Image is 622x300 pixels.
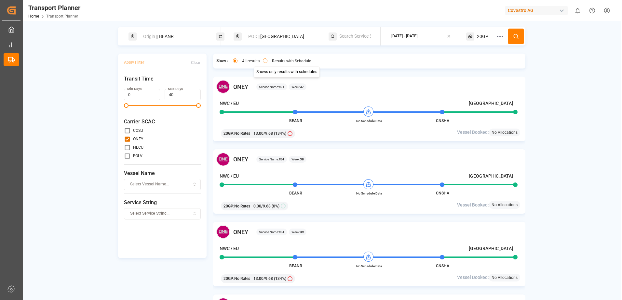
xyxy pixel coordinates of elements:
span: Transit Time [124,75,201,83]
span: Week: [291,230,304,234]
span: 13.00 / 9.68 [253,276,273,281]
span: BEANR [289,264,302,268]
div: [GEOGRAPHIC_DATA] [244,31,315,43]
span: Carrier SCAC [124,118,201,126]
b: FE4 [279,230,284,234]
span: Maximum [196,103,201,108]
span: Week: [291,157,304,162]
span: 20GP : [223,276,234,281]
span: Minimum [124,103,128,108]
span: No Allocations [492,202,518,208]
span: ONEY [233,155,248,164]
button: Covestro AG [505,4,570,17]
span: CNSHA [436,119,449,123]
span: Vessel Name [124,169,201,177]
button: [DATE] - [DATE] [385,30,458,43]
span: ONEY [233,82,248,91]
span: Week: [291,84,304,89]
div: Shows only results with schedules [254,67,320,78]
h4: [GEOGRAPHIC_DATA] [469,100,513,107]
label: ONEY [133,137,143,141]
label: Max Days [168,87,183,91]
span: Select Service String... [130,211,169,217]
span: ONEY [233,228,248,236]
b: 39 [300,230,304,234]
span: Vessel Booked: [457,274,489,281]
h4: NWC / EU [220,173,239,180]
span: No Rates [234,131,250,136]
span: No Allocations [492,275,518,281]
h4: NWC / EU [220,100,239,107]
img: Carrier [216,80,230,94]
span: (134%) [274,131,286,136]
span: No Schedule Data [351,264,387,269]
button: show 0 new notifications [570,3,585,18]
label: Results with Schedule [272,59,311,63]
span: No Rates [234,203,250,209]
span: Service String [124,199,201,206]
h4: NWC / EU [220,245,239,252]
label: Min Days [127,87,142,91]
span: No Schedule Data [351,191,387,196]
div: Clear [191,60,201,66]
button: Clear [191,57,201,68]
span: Origin || [143,34,158,39]
h4: [GEOGRAPHIC_DATA] [469,173,513,180]
b: 37 [300,85,304,89]
img: Carrier [216,153,230,166]
span: Service Name: [259,84,284,89]
b: FE4 [279,157,284,161]
div: Covestro AG [505,6,568,15]
h4: [GEOGRAPHIC_DATA] [469,245,513,252]
button: Help Center [585,3,600,18]
span: (0%) [272,203,279,209]
span: Service Name: [259,157,284,162]
span: 13.00 / 9.68 [253,131,273,136]
span: CNSHA [436,191,449,195]
a: Home [28,14,39,19]
span: No Allocations [492,130,518,135]
span: 0.00 / 9.68 [253,203,271,209]
div: BEANR [139,31,210,43]
span: BEANR [289,191,302,195]
span: Vessel Booked: [457,129,489,136]
div: [DATE] - [DATE] [391,33,417,39]
label: HLCU [133,145,143,149]
span: Service Name: [259,230,284,234]
span: CNSHA [436,264,449,268]
span: (134%) [274,276,286,281]
label: COSU [133,129,143,132]
span: 20GP : [223,131,234,136]
span: Select Vessel Name... [130,181,169,187]
div: Transport Planner [28,3,80,13]
label: All results [242,59,260,63]
span: 20GP : [223,203,234,209]
b: 38 [300,157,304,161]
span: BEANR [289,119,302,123]
img: Carrier [216,225,230,239]
span: Vessel Booked: [457,202,489,208]
span: No Rates [234,276,250,281]
span: Show : [216,58,228,64]
span: 20GP [477,33,488,40]
input: Search Service String [339,31,371,41]
label: EGLV [133,154,142,158]
span: No Schedule Data [351,119,387,123]
span: POD || [248,34,260,39]
b: FE4 [279,85,284,89]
